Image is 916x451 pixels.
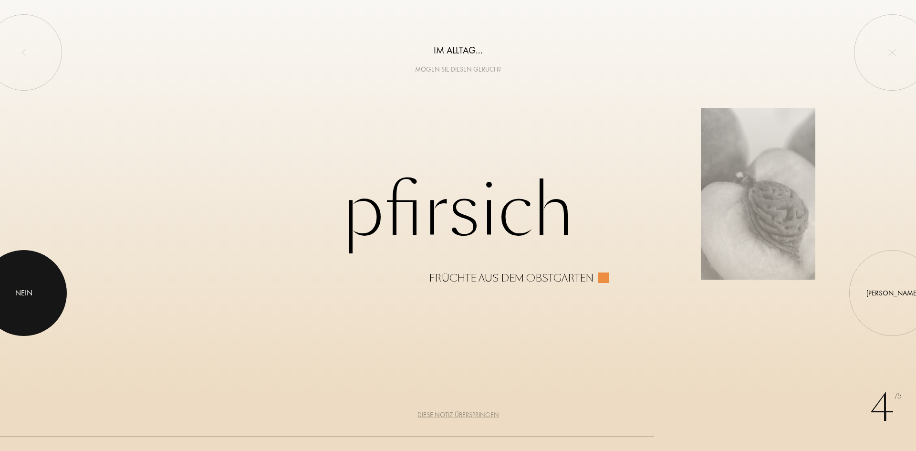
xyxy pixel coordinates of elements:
div: Früchte aus dem Obstgarten [429,273,593,284]
img: quit_onboard.svg [888,49,896,56]
img: left_onboard.svg [20,49,28,56]
div: Nein [15,287,32,299]
div: Pfirsich [92,168,824,284]
div: 4 [870,379,902,437]
div: Diese Notiz überspringen [417,410,499,420]
span: /5 [895,391,902,402]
